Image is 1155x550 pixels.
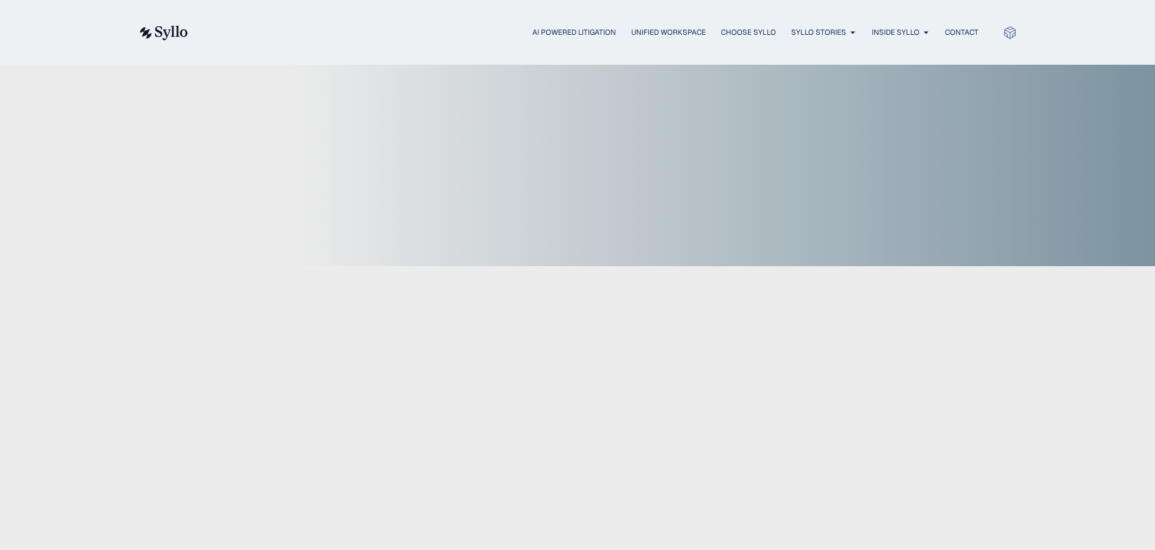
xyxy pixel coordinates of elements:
a: Unified Workspace [631,27,706,38]
div: Menu Toggle [212,27,979,38]
nav: Menu [212,27,979,38]
a: AI Powered Litigation [532,27,616,38]
a: Inside Syllo [872,27,919,38]
a: Choose Syllo [721,27,776,38]
img: syllo [138,26,188,40]
a: Syllo Stories [791,27,846,38]
a: Contact [945,27,979,38]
